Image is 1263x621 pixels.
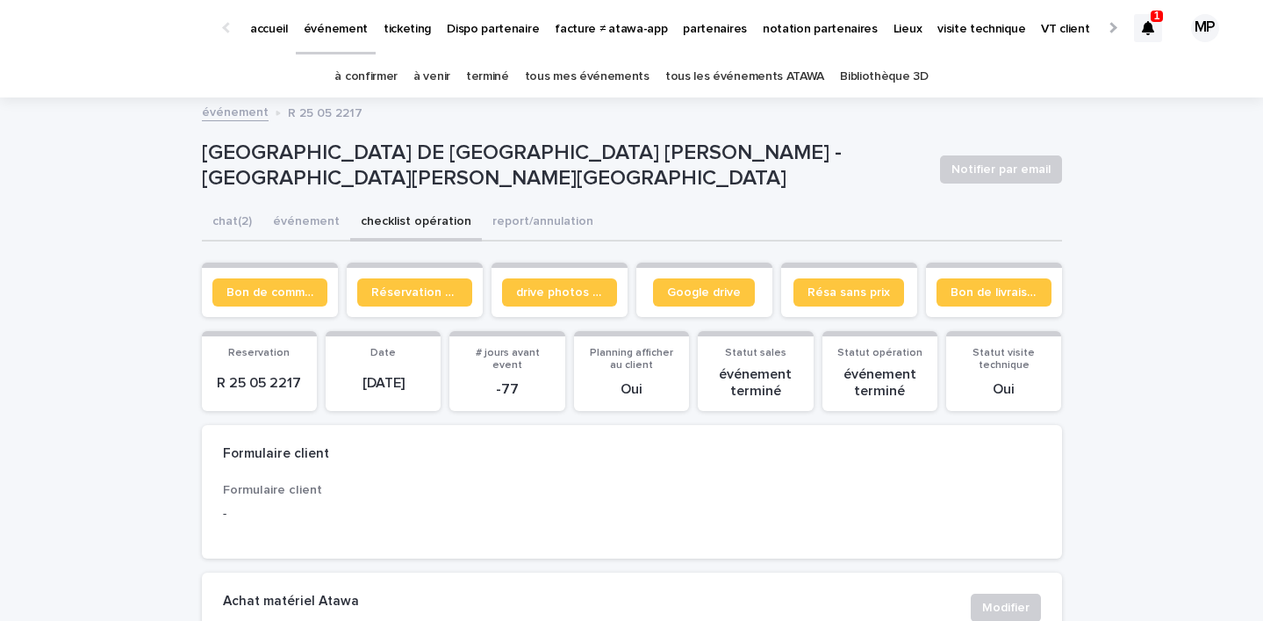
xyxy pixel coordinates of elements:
a: drive photos coordinateur [502,278,617,307]
span: Planning afficher au client [590,348,673,371]
a: à confirmer [334,56,398,97]
a: Résa sans prix [793,278,904,307]
button: checklist opération [350,205,482,242]
p: 1 [1154,10,1160,22]
span: Bon de commande [226,286,313,299]
a: événement [202,101,269,121]
span: Bon de livraison [951,286,1037,299]
a: tous les événements ATAWA [665,56,824,97]
button: Notifier par email [940,155,1062,184]
img: Ls34BcGeRexTGTNfXpUC [35,11,205,46]
a: Réservation client [357,278,472,307]
h2: Achat matériel Atawa [223,594,359,610]
p: R 25 05 2217 [212,375,306,392]
a: à venir [413,56,450,97]
h2: Formulaire client [223,446,329,462]
p: R 25 05 2217 [288,102,362,121]
span: Statut sales [725,348,786,358]
span: drive photos coordinateur [516,286,603,299]
a: terminé [466,56,509,97]
a: tous mes événements [525,56,649,97]
span: Notifier par email [951,161,1051,178]
a: Google drive [653,278,755,307]
span: Modifier [982,599,1030,617]
span: # jours avant event [476,348,540,371]
p: [GEOGRAPHIC_DATA] DE [GEOGRAPHIC_DATA] [PERSON_NAME] - [GEOGRAPHIC_DATA][PERSON_NAME][GEOGRAPHIC_... [202,141,926,191]
p: événement terminé [833,366,927,400]
a: Bon de livraison [936,278,1051,307]
p: - [223,505,482,524]
p: [DATE] [336,375,430,392]
a: Bibliothèque 3D [840,56,928,97]
a: Bon de commande [212,278,327,307]
span: Reservation [228,348,290,358]
span: Google drive [667,286,741,299]
button: chat (2) [202,205,262,242]
p: événement terminé [708,366,802,400]
span: Statut visite technique [972,348,1035,371]
p: -77 [460,381,554,398]
p: Oui [585,381,678,398]
div: 1 [1134,14,1162,42]
span: Réservation client [371,286,458,299]
span: Résa sans prix [807,286,890,299]
span: Statut opération [837,348,922,358]
button: report/annulation [482,205,604,242]
p: Oui [957,381,1051,398]
button: événement [262,205,350,242]
div: MP [1191,14,1219,42]
span: Formulaire client [223,484,322,496]
span: Date [370,348,396,358]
